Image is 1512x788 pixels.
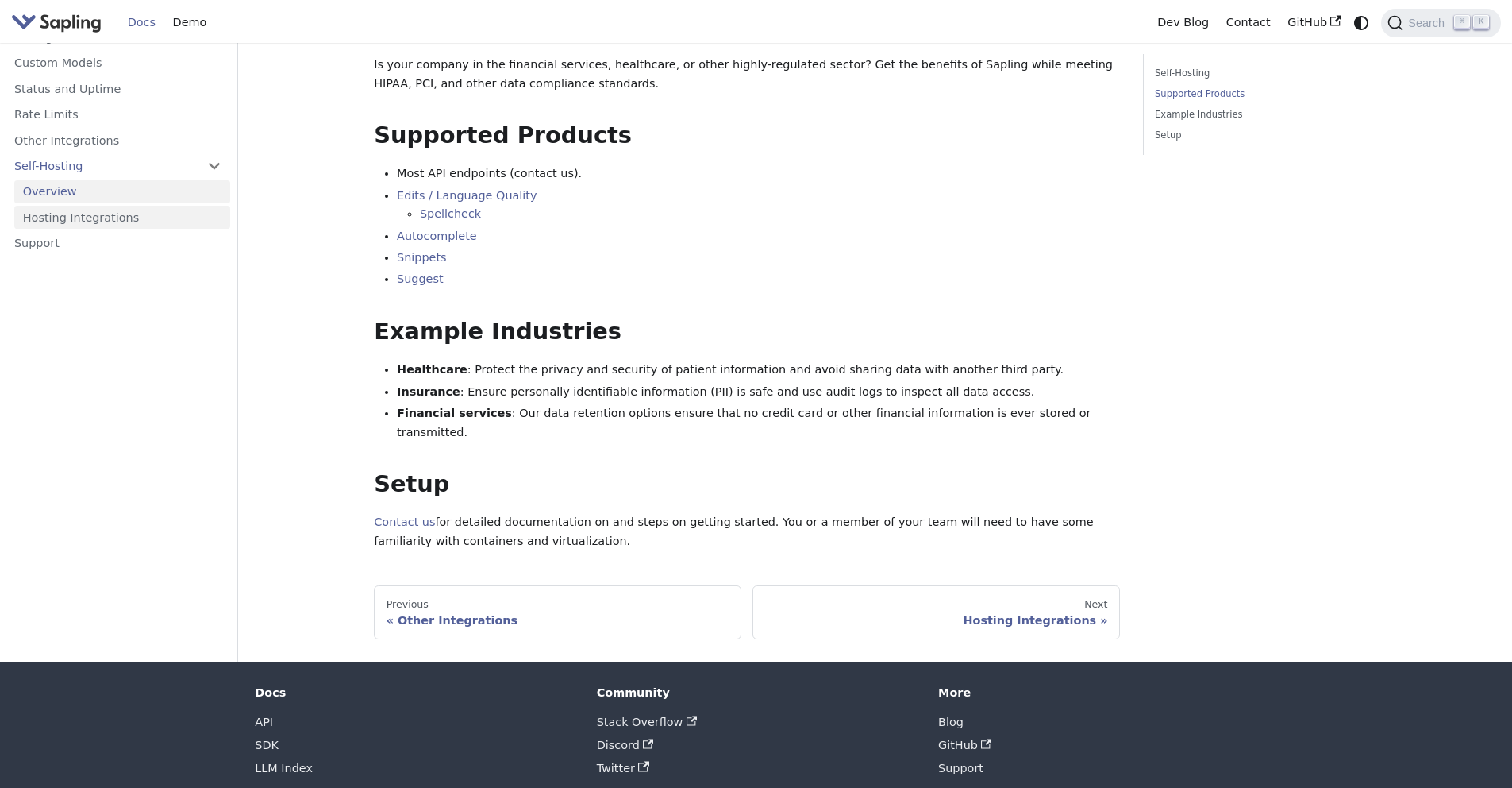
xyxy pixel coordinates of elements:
[374,516,435,528] a: Contact us
[1155,87,1370,102] a: Supported Products
[6,78,230,101] a: Status and Uptime
[387,613,729,628] div: Other Integrations
[374,470,1120,499] h2: Setup
[1454,15,1470,29] kbd: ⌘
[397,404,1120,442] li: : Our data retention options ensure that no credit card or other financial information is ever st...
[14,180,230,203] a: Overview
[938,762,983,774] a: Support
[938,686,1257,700] div: More
[397,189,537,202] a: Edits / Language Quality
[374,318,1120,346] h2: Example Industries
[420,207,481,220] a: Spellcheck
[255,762,313,774] a: LLM Index
[11,11,107,34] a: Sapling.ai
[1403,17,1454,29] span: Search
[938,716,964,728] a: Blog
[255,739,279,751] a: SDK
[1381,9,1500,37] button: Search (Command+K)
[6,155,230,178] a: Self-Hosting
[387,598,729,611] div: Previous
[397,407,512,419] strong: Financial services
[397,383,1120,402] li: : Ensure personally identifiable information (PII) is safe and use audit logs to inspect all data...
[397,230,477,242] a: Autocomplete
[938,739,992,751] a: GitHub
[1350,11,1373,34] button: Switch between dark and light mode (currently system mode)
[597,762,649,774] a: Twitter
[1473,15,1489,29] kbd: K
[597,739,654,751] a: Discord
[1155,107,1370,122] a: Example Industries
[374,122,1120,150] h2: Supported Products
[11,11,102,34] img: Sapling.ai
[597,716,697,728] a: Stack Overflow
[1279,10,1349,35] a: GitHub
[374,585,741,639] a: PreviousOther Integrations
[1148,10,1217,35] a: Dev Blog
[752,585,1120,639] a: NextHosting Integrations
[14,206,230,229] a: Hosting Integrations
[374,513,1120,551] p: for detailed documentation on and steps on getting started. You or a member of your team will nee...
[6,232,230,255] a: Support
[397,251,447,264] a: Snippets
[1155,66,1370,81] a: Self-Hosting
[765,613,1108,628] div: Hosting Integrations
[164,10,215,35] a: Demo
[397,164,1120,183] li: Most API endpoints (contact us).
[255,716,273,728] a: API
[119,10,164,35] a: Docs
[397,363,467,376] strong: Healthcare
[397,385,460,398] strong: Insurance
[374,56,1120,94] p: Is your company in the financial services, healthcare, or other highly-regulated sector? Get the ...
[6,52,230,75] a: Custom Models
[374,585,1120,639] nav: Docs pages
[397,361,1120,380] li: : Protect the privacy and security of patient information and avoid sharing data with another thi...
[397,272,444,285] a: Suggest
[597,686,916,700] div: Community
[765,598,1108,611] div: Next
[6,103,230,126] a: Rate Limits
[255,686,574,700] div: Docs
[6,129,230,152] a: Other Integrations
[1155,128,1370,143] a: Setup
[1218,10,1279,35] a: Contact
